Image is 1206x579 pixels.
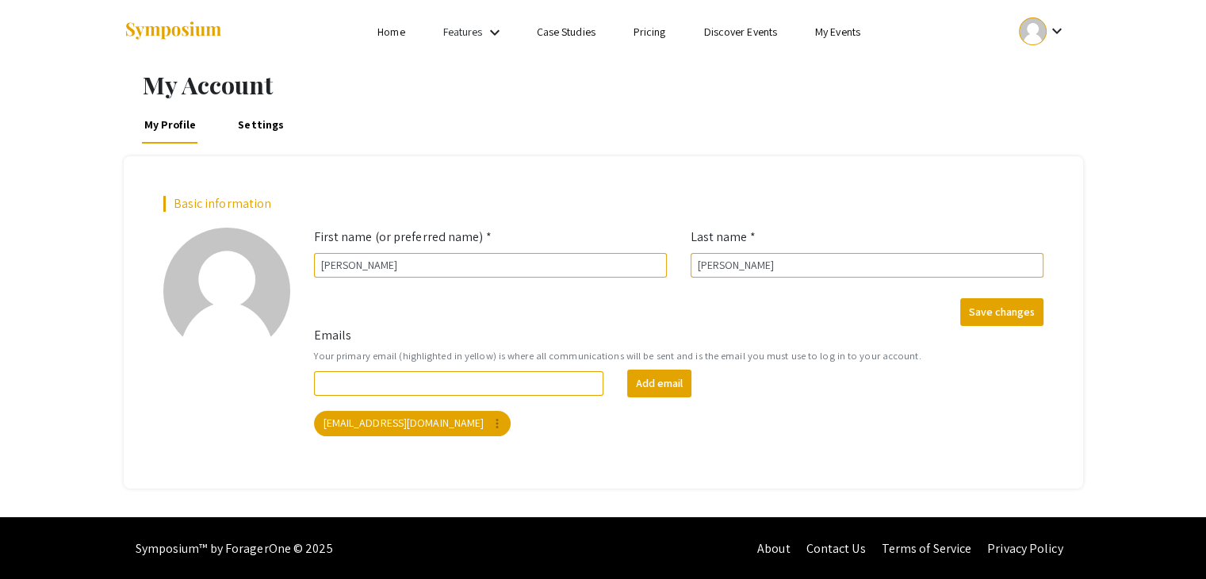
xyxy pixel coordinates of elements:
[815,25,860,39] a: My Events
[627,370,691,397] button: Add email
[757,540,791,557] a: About
[634,25,666,39] a: Pricing
[537,25,595,39] a: Case Studies
[163,196,1043,211] h2: Basic information
[314,408,1043,439] mat-chip-list: Your emails
[703,25,777,39] a: Discover Events
[443,25,483,39] a: Features
[987,540,1062,557] a: Privacy Policy
[377,25,404,39] a: Home
[490,416,504,431] mat-icon: more_vert
[141,105,199,144] a: My Profile
[314,348,1043,363] small: Your primary email (highlighted in yellow) is where all communications will be sent and is the em...
[1002,13,1082,49] button: Expand account dropdown
[124,21,223,42] img: Symposium by ForagerOne
[143,71,1083,99] h1: My Account
[314,411,511,436] mat-chip: [EMAIL_ADDRESS][DOMAIN_NAME]
[311,408,515,439] app-email-chip: Your primary email
[12,508,67,567] iframe: Chat
[485,23,504,42] mat-icon: Expand Features list
[314,228,492,247] label: First name (or preferred name) *
[960,298,1043,326] button: Save changes
[1047,21,1066,40] mat-icon: Expand account dropdown
[314,326,352,345] label: Emails
[806,540,865,557] a: Contact Us
[235,105,287,144] a: Settings
[691,228,756,247] label: Last name *
[881,540,971,557] a: Terms of Service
